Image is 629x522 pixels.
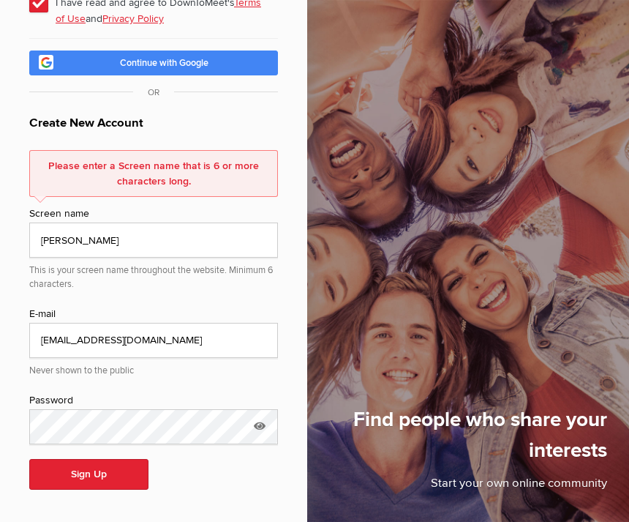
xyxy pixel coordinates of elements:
span: OR [133,87,174,98]
h1: Create New Account [29,114,278,141]
span: Continue with Google [120,57,208,69]
input: e.g. John Smith or John S. [29,223,278,258]
a: Privacy Policy [102,12,164,25]
a: Continue with Google [29,51,278,75]
div: Please enter a Screen name that is 6 or more characters long. [29,150,278,197]
h1: Find people who share your interests [340,404,607,474]
div: Screen name [29,206,278,223]
div: This is your screen name throughout the website. Minimum 6 characters. [29,258,278,291]
div: E-mail [29,306,278,323]
input: email@address.com [29,323,278,358]
div: Password [29,392,278,409]
p: Start your own online community [340,474,607,500]
button: Sign Up [29,459,148,490]
div: Never shown to the public [29,358,278,378]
